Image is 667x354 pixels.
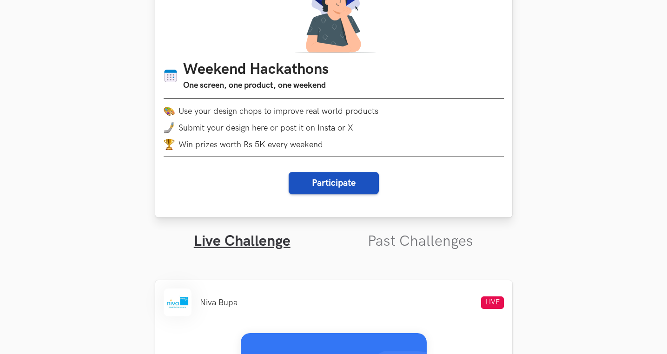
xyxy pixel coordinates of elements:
[178,123,353,133] span: Submit your design here or post it on Insta or X
[164,105,504,117] li: Use your design chops to improve real world products
[368,232,473,250] a: Past Challenges
[183,79,329,92] h3: One screen, one product, one weekend
[164,69,178,83] img: Calendar icon
[289,172,379,194] button: Participate
[194,232,291,250] a: Live Challenge
[164,139,175,150] img: trophy.png
[164,105,175,117] img: palette.png
[200,298,238,308] li: Niva Bupa
[155,217,512,250] ul: Tabs Interface
[164,122,175,133] img: mobile-in-hand.png
[183,61,329,79] h1: Weekend Hackathons
[481,296,504,309] span: LIVE
[164,139,504,150] li: Win prizes worth Rs 5K every weekend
